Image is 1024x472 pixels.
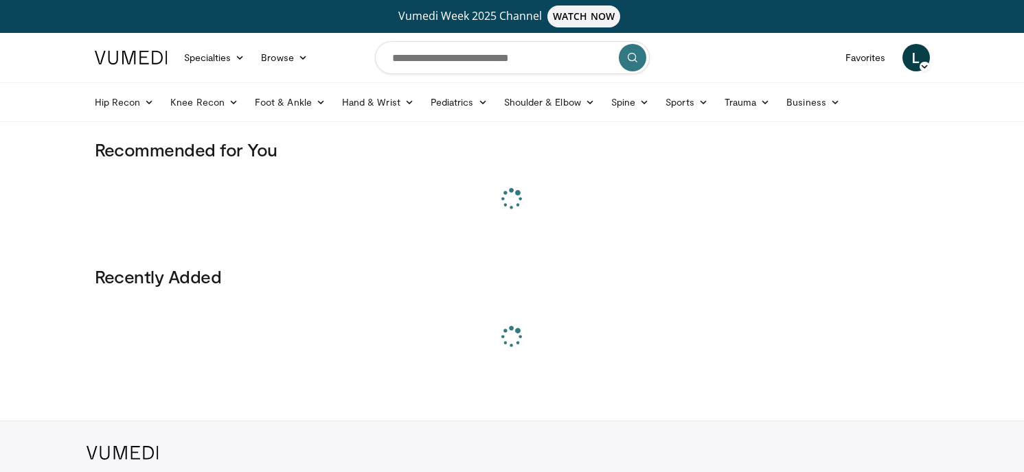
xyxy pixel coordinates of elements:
a: Sports [657,88,716,116]
a: Shoulder & Elbow [496,88,603,116]
h3: Recommended for You [95,139,930,161]
a: Hip Recon [87,88,163,116]
a: Specialties [176,44,253,71]
img: VuMedi Logo [87,446,159,460]
a: Browse [253,44,316,71]
a: Trauma [716,88,779,116]
a: L [902,44,930,71]
a: Knee Recon [162,88,247,116]
a: Pediatrics [422,88,496,116]
span: WATCH NOW [547,5,620,27]
h3: Recently Added [95,265,930,287]
a: Vumedi Week 2025 ChannelWATCH NOW [97,5,928,27]
a: Business [778,88,848,116]
a: Hand & Wrist [334,88,422,116]
a: Foot & Ankle [247,88,334,116]
input: Search topics, interventions [375,41,650,74]
a: Favorites [837,44,894,71]
img: VuMedi Logo [95,51,168,64]
a: Spine [603,88,657,116]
